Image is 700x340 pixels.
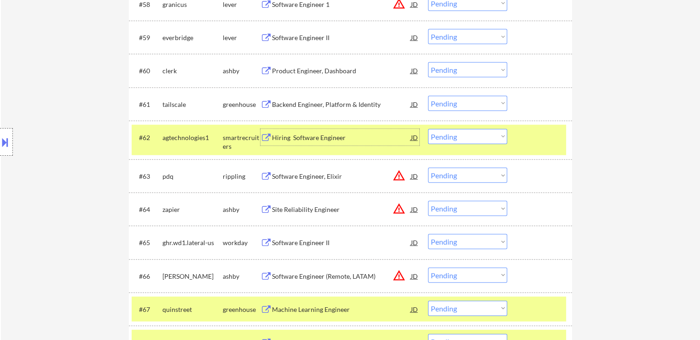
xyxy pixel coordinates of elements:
div: #67 [139,305,155,314]
div: Software Engineer II [272,33,411,42]
div: lever [223,33,260,42]
div: quinstreet [162,305,223,314]
div: JD [410,301,419,317]
button: warning_amber [393,269,405,282]
div: Software Engineer, Elixir [272,172,411,181]
div: Hiring Software Engineer [272,133,411,142]
div: #66 [139,272,155,281]
div: JD [410,201,419,217]
div: Site Reliability Engineer [272,205,411,214]
div: Product Engineer, Dashboard [272,66,411,76]
div: ghr.wd1.lateral-us [162,238,223,247]
div: everbridge [162,33,223,42]
div: ashby [223,205,260,214]
div: agtechnologies1 [162,133,223,142]
div: [PERSON_NAME] [162,272,223,281]
div: zapier [162,205,223,214]
div: JD [410,96,419,112]
div: Machine Learning Engineer [272,305,411,314]
button: warning_amber [393,169,405,182]
div: Backend Engineer, Platform & Identity [272,100,411,109]
div: tailscale [162,100,223,109]
div: ashby [223,66,260,76]
div: clerk [162,66,223,76]
div: Software Engineer (Remote, LATAM) [272,272,411,281]
div: JD [410,62,419,79]
div: greenhouse [223,100,260,109]
div: pdq [162,172,223,181]
div: ashby [223,272,260,281]
div: smartrecruiters [223,133,260,151]
div: JD [410,268,419,284]
div: #65 [139,238,155,247]
div: #59 [139,33,155,42]
div: JD [410,129,419,146]
div: JD [410,29,419,46]
div: rippling [223,172,260,181]
div: greenhouse [223,305,260,314]
div: Software Engineer II [272,238,411,247]
div: JD [410,234,419,251]
div: JD [410,168,419,184]
div: workday [223,238,260,247]
button: warning_amber [393,202,405,215]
